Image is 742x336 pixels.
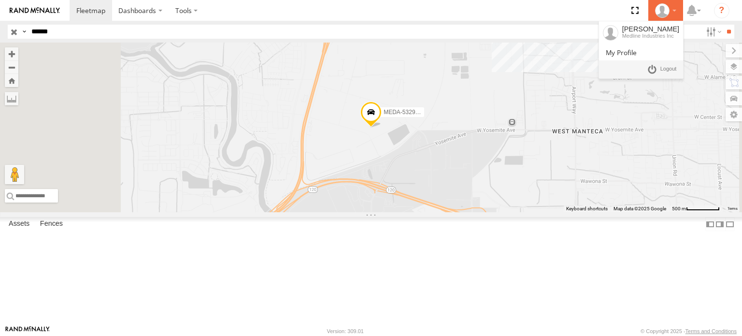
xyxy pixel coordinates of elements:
label: Dock Summary Table to the Left [705,217,715,231]
div: Medline Industries Inc [622,33,679,39]
button: Map Scale: 500 m per 66 pixels [669,205,723,212]
button: Zoom in [5,47,18,60]
div: Jerry Constable [652,3,680,18]
label: Dock Summary Table to the Right [715,217,725,231]
button: Zoom Home [5,74,18,87]
button: Keyboard shortcuts [566,205,608,212]
label: Hide Summary Table [725,217,735,231]
span: Map data ©2025 Google [614,206,666,211]
a: Terms and Conditions [685,328,737,334]
label: Map Settings [726,108,742,121]
div: © Copyright 2025 - [641,328,737,334]
button: Drag Pegman onto the map to open Street View [5,165,24,184]
label: Fences [35,218,68,231]
div: [PERSON_NAME] [622,25,679,33]
button: Zoom out [5,60,18,74]
img: rand-logo.svg [10,7,60,14]
label: Search Filter Options [702,25,723,39]
label: Assets [4,218,34,231]
div: Version: 309.01 [327,328,364,334]
label: Measure [5,92,18,105]
a: Visit our Website [5,326,50,336]
a: Terms (opens in new tab) [728,207,738,211]
span: 500 m [672,206,686,211]
span: MEDA-532903-Swing [384,108,439,115]
i: ? [714,3,729,18]
label: Search Query [20,25,28,39]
